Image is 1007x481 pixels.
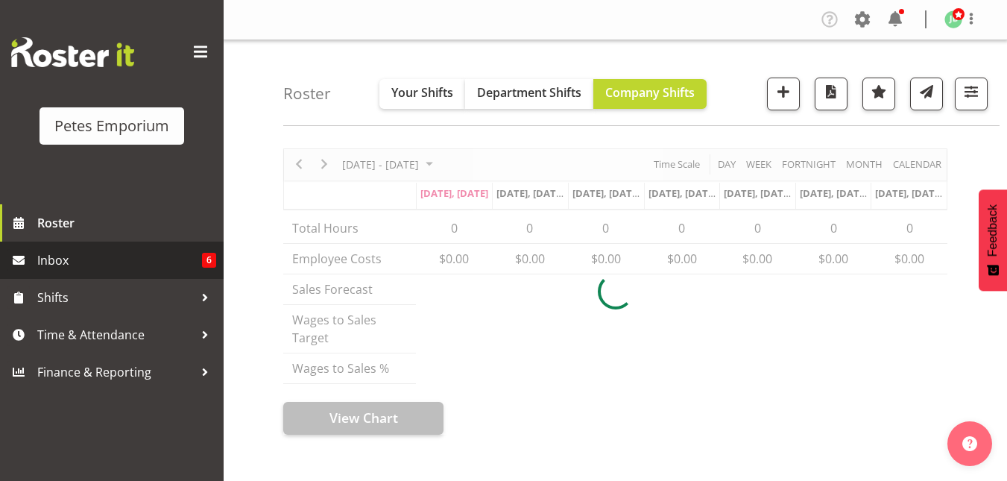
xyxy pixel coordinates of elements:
button: Send a list of all shifts for the selected filtered period to all rostered employees. [910,78,943,110]
span: Department Shifts [477,84,581,101]
button: Feedback - Show survey [979,189,1007,291]
span: Company Shifts [605,84,695,101]
button: Download a PDF of the roster according to the set date range. [815,78,847,110]
button: Company Shifts [593,79,707,109]
span: Finance & Reporting [37,361,194,383]
span: Roster [37,212,216,234]
button: Your Shifts [379,79,465,109]
button: Department Shifts [465,79,593,109]
span: Time & Attendance [37,324,194,346]
button: Add a new shift [767,78,800,110]
span: 6 [202,253,216,268]
button: Highlight an important date within the roster. [862,78,895,110]
img: Rosterit website logo [11,37,134,67]
span: Shifts [37,286,194,309]
img: jodine-bunn132.jpg [944,10,962,28]
span: Your Shifts [391,84,453,101]
img: help-xxl-2.png [962,436,977,451]
span: Feedback [986,204,1000,257]
h4: Roster [283,85,331,102]
button: Filter Shifts [955,78,988,110]
span: Inbox [37,249,202,271]
div: Petes Emporium [54,115,169,137]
